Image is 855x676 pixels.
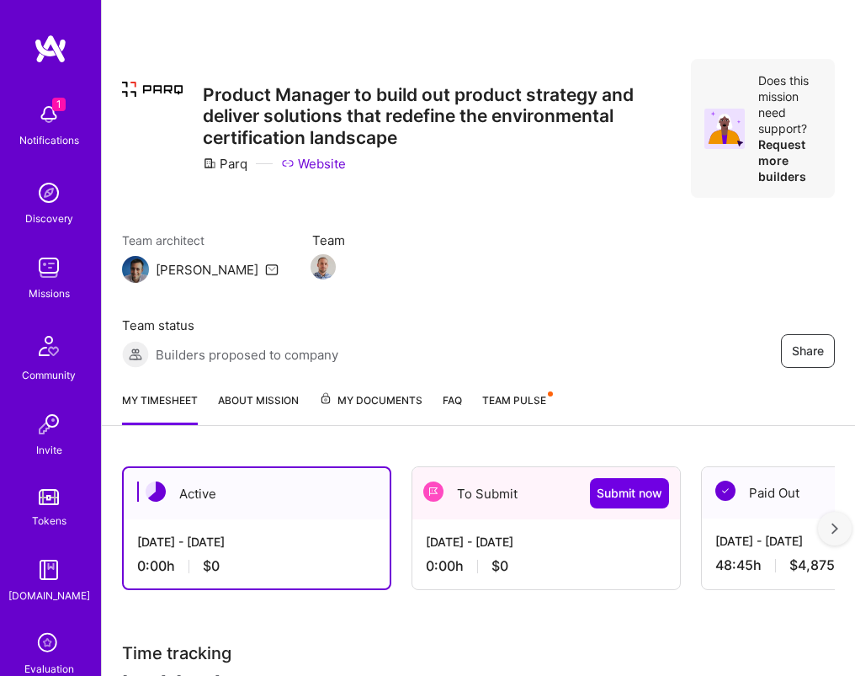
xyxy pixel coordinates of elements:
[597,485,662,502] span: Submit now
[33,628,65,660] i: icon SelectionTeam
[22,366,76,384] div: Community
[29,326,69,366] img: Community
[32,98,66,131] img: bell
[19,131,79,149] div: Notifications
[122,256,149,283] img: Team Architect
[146,482,166,502] img: Active
[156,261,258,279] div: [PERSON_NAME]
[203,557,220,575] span: $0
[426,533,666,551] div: [DATE] - [DATE]
[218,391,299,425] a: About Mission
[319,391,422,425] a: My Documents
[36,441,62,459] div: Invite
[758,136,821,184] div: Request more builders
[491,557,508,575] span: $0
[792,343,824,359] span: Share
[32,512,66,530] div: Tokens
[122,391,198,425] a: My timesheet
[203,155,247,173] div: Parq
[758,72,821,136] div: Does this mission need support?
[781,334,835,368] button: Share
[590,478,669,508] button: Submit now
[203,157,216,170] i: icon CompanyGray
[122,82,183,97] img: Company Logo
[426,557,666,575] div: 0:00 h
[32,176,66,210] img: discovery
[122,643,231,664] span: Time tracking
[831,523,838,535] img: right
[423,482,443,502] img: To Submit
[319,391,422,410] span: My Documents
[122,317,338,334] span: Team status
[124,468,390,519] div: Active
[281,155,346,173] a: Website
[32,407,66,441] img: Invite
[412,467,680,519] div: To Submit
[32,553,66,587] img: guide book
[39,489,59,505] img: tokens
[122,341,149,368] img: Builders proposed to company
[789,556,835,574] span: $4,875
[704,109,745,149] img: Avatar
[122,232,279,249] span: Team architect
[312,253,334,281] a: Team Member Avatar
[156,346,338,364] span: Builders proposed to company
[34,34,67,64] img: logo
[8,587,90,604] div: [DOMAIN_NAME]
[137,557,376,575] div: 0:00 h
[715,481,736,501] img: Paid Out
[25,210,73,227] div: Discovery
[312,232,345,249] span: Team
[32,251,66,285] img: teamwork
[137,533,376,551] div: [DATE] - [DATE]
[52,98,66,111] span: 1
[203,84,691,148] h3: Product Manager to build out product strategy and deliver solutions that redefine the environment...
[265,263,279,276] i: icon Mail
[29,285,70,302] div: Missions
[311,254,336,279] img: Team Member Avatar
[482,394,546,407] span: Team Pulse
[482,391,551,425] a: Team Pulse
[443,391,462,425] a: FAQ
